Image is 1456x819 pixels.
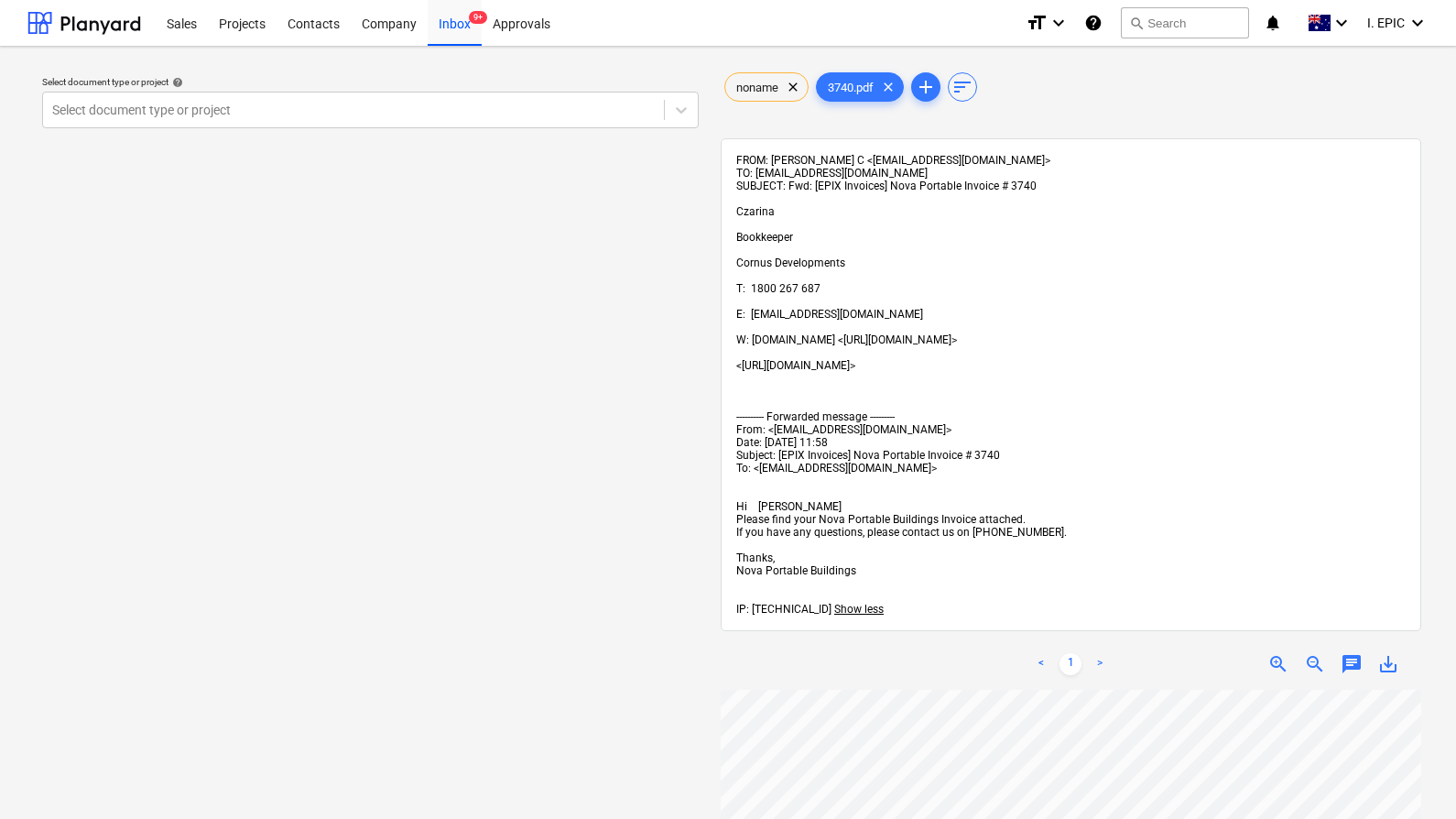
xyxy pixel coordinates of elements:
[782,76,804,98] span: clear
[724,72,809,102] div: noname
[736,500,842,513] span: Hi [PERSON_NAME]
[469,11,487,24] span: 9+
[1331,12,1353,34] i: keyboard_arrow_down
[1264,12,1282,34] i: notifications
[736,526,1067,539] span: If you have any questions, please contact us on [PHONE_NUMBER].
[168,77,183,88] span: help
[736,282,820,295] span: T: 1800 267 687
[1084,12,1103,34] i: Knowledge base
[736,180,1037,192] span: SUBJECT: Fwd: [EPIX Invoices] Nova Portable Invoice # 3740
[736,154,1050,167] span: FROM: [PERSON_NAME] C <[EMAIL_ADDRESS][DOMAIN_NAME]>
[1304,653,1326,675] span: zoom_out
[1341,653,1363,675] span: chat
[736,564,856,577] span: Nova Portable Buildings
[42,76,699,88] div: Select document type or project
[736,603,831,616] span: IP: [TECHNICAL_ID]
[1129,16,1144,30] span: search
[736,231,793,244] span: Bookkeeper
[834,603,884,616] span: Show less
[736,436,828,449] span: Date: [DATE] 11:58
[1267,653,1289,675] span: zoom_in
[736,410,895,423] span: ---------- Forwarded message ---------
[725,81,789,94] span: noname
[1059,653,1081,675] a: Page 1 is your current page
[736,423,951,436] span: From: <[EMAIL_ADDRESS][DOMAIN_NAME]>
[736,333,957,346] span: W: [DOMAIN_NAME] <[URL][DOMAIN_NAME]>
[915,76,937,98] span: add
[1048,12,1070,34] i: keyboard_arrow_down
[736,205,775,218] span: Czarina
[1030,653,1052,675] a: Previous page
[1121,7,1249,38] button: Search
[736,257,845,269] span: Cornus Developments
[736,551,775,564] span: Thanks,
[736,167,928,180] span: TO: [EMAIL_ADDRESS][DOMAIN_NAME]
[736,513,1026,526] span: Please find your Nova Portable Buildings Invoice attached.
[817,81,885,94] span: 3740.pdf
[1089,653,1111,675] a: Next page
[736,449,1000,462] span: Subject: [EPIX Invoices] Nova Portable Invoice # 3740
[877,76,899,98] span: clear
[736,462,937,475] span: To: <[EMAIL_ADDRESS][DOMAIN_NAME]>
[1367,16,1405,30] span: I. EPIC
[951,76,973,98] span: sort
[736,308,923,321] span: E: [EMAIL_ADDRESS][DOMAIN_NAME]
[736,359,855,372] span: <[URL][DOMAIN_NAME]>
[1377,653,1399,675] span: save_alt
[1026,12,1048,34] i: format_size
[816,72,904,102] div: 3740.pdf
[1407,12,1429,34] i: keyboard_arrow_down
